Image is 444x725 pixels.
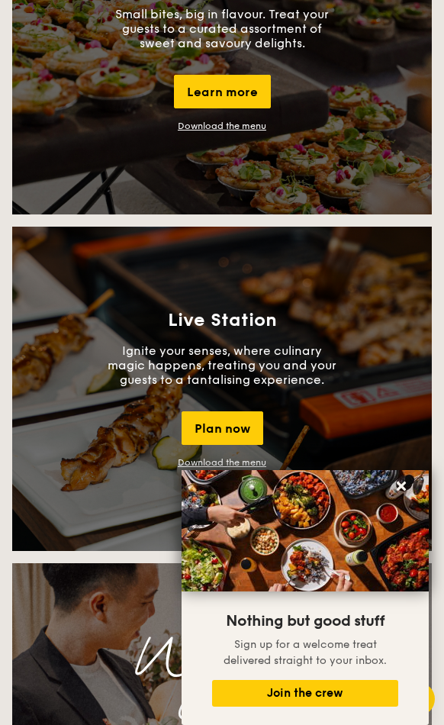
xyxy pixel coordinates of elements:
span: Nothing but good stuff [226,612,384,630]
p: Ignite your senses, where culinary magic happens, treating you and your guests to a tantalising e... [108,343,336,387]
button: Join the crew [212,680,398,707]
p: Small bites, big in flavour. Treat your guests to a curated assortment of sweet and savoury delig... [108,7,336,50]
span: Sign up for a welcome treat delivered straight to your inbox. [224,638,387,667]
button: Close [389,474,413,498]
div: Learn more [174,75,271,108]
a: Download the menu [178,121,266,131]
div: Plan now [182,411,263,445]
a: Download the menu [178,457,266,468]
h3: Live Station [168,310,277,331]
div: Weddings [24,644,420,669]
div: by [81,669,420,693]
img: DSC07876-Edit02-Large.jpeg [182,470,429,591]
div: Grain [24,693,420,717]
